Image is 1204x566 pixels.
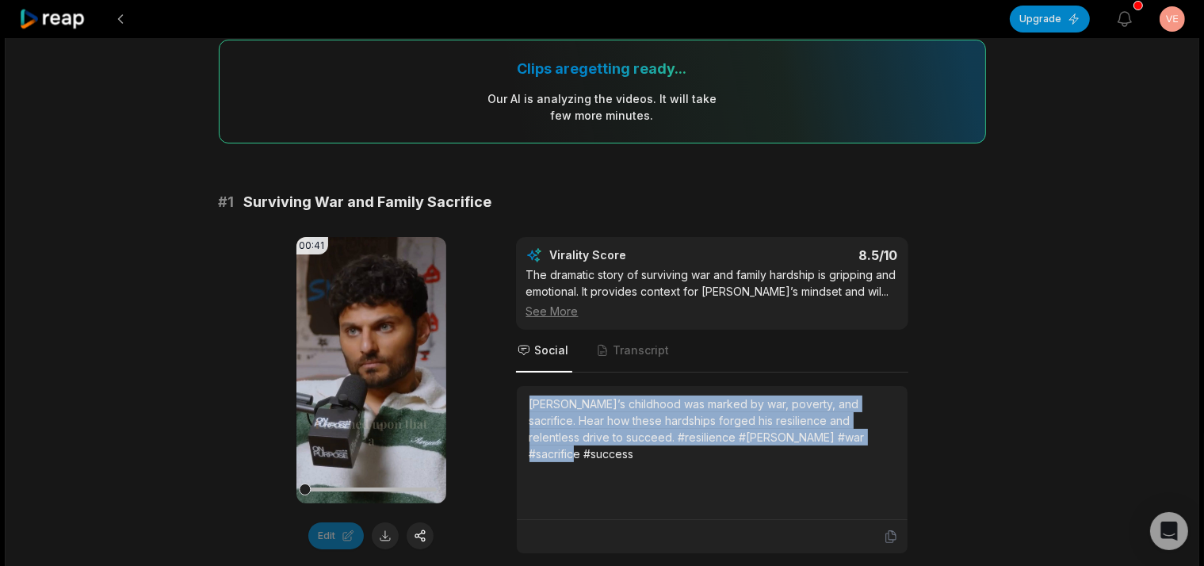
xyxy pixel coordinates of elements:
[613,342,670,358] span: Transcript
[296,237,446,503] video: Your browser does not support mp4 format.
[1010,6,1090,33] button: Upgrade
[487,90,717,124] div: Our AI is analyzing the video s . It will take few more minutes.
[244,191,492,213] span: Surviving War and Family Sacrifice
[529,396,895,462] div: [PERSON_NAME]’s childhood was marked by war, poverty, and sacrifice. Hear how these hardships for...
[518,59,687,78] div: Clips are getting ready...
[535,342,569,358] span: Social
[1150,512,1188,550] div: Open Intercom Messenger
[526,266,898,319] div: The dramatic story of surviving war and family hardship is gripping and emotional. It provides co...
[728,247,898,263] div: 8.5 /10
[516,330,908,373] nav: Tabs
[219,191,235,213] span: # 1
[526,303,898,319] div: See More
[550,247,720,263] div: Virality Score
[308,522,364,549] button: Edit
